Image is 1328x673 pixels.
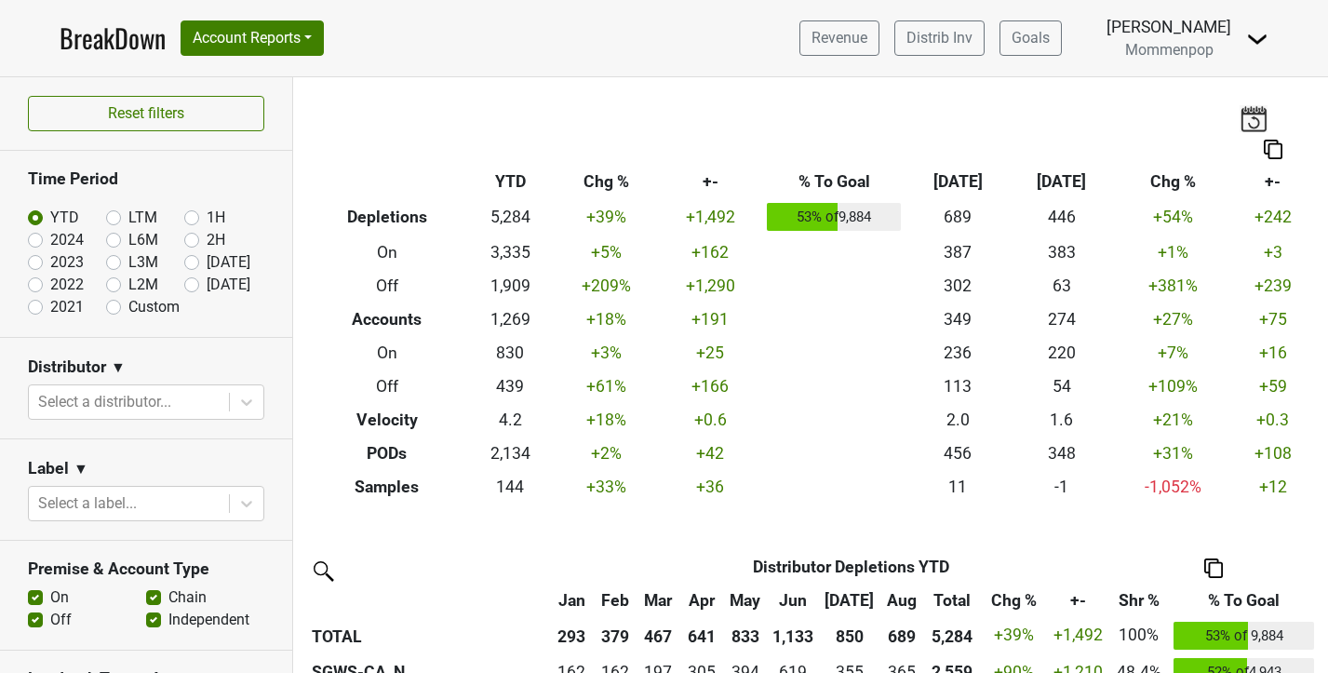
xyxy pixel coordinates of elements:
th: 850 [819,617,879,654]
th: Jun: activate to sort column ascending [767,584,819,617]
td: +31 % [1114,437,1231,470]
th: 379 [593,617,637,654]
label: L2M [128,274,158,296]
label: 2H [207,229,225,251]
a: BreakDown [60,19,166,58]
td: +191 [658,303,762,336]
th: Apr: activate to sort column ascending [679,584,723,617]
td: +1 % [1114,236,1231,269]
h3: Label [28,459,69,478]
td: 63 [1010,269,1114,303]
label: 2021 [50,296,84,318]
td: +54 % [1114,199,1231,236]
th: 293 [550,617,594,654]
th: Chg % [554,166,658,199]
td: 220 [1010,336,1114,370]
td: 349 [905,303,1010,336]
th: Total: activate to sort column ascending [923,584,981,617]
th: YTD [466,166,554,199]
td: +12 [1231,470,1314,504]
td: +1,492 [658,199,762,236]
label: Chain [168,586,207,609]
img: Copy to clipboard [1264,140,1282,159]
th: PODs [307,437,466,470]
span: Mommenpop [1125,41,1214,59]
td: 689 [905,199,1010,236]
h3: Premise & Account Type [28,559,264,579]
img: Dropdown Menu [1246,28,1268,50]
th: Distributor Depletions YTD [593,550,1108,584]
td: 4.2 [466,403,554,437]
label: 1H [207,207,225,229]
td: +5 % [554,236,658,269]
span: ▼ [74,458,88,480]
th: May: activate to sort column ascending [723,584,767,617]
th: Depletions [307,199,466,236]
label: YTD [50,207,79,229]
td: 100% [1108,617,1169,654]
label: L3M [128,251,158,274]
td: 348 [1010,437,1114,470]
th: 833 [723,617,767,654]
td: 439 [466,370,554,403]
td: -1 [1010,470,1114,504]
th: Feb: activate to sort column ascending [593,584,637,617]
span: +39% [994,626,1034,644]
th: Jan: activate to sort column ascending [550,584,594,617]
td: 1.6 [1010,403,1114,437]
th: % To Goal [762,166,905,199]
label: Off [50,609,72,631]
label: 2023 [50,251,84,274]
td: 830 [466,336,554,370]
td: 456 [905,437,1010,470]
td: +39 % [554,199,658,236]
th: [DATE] [905,166,1010,199]
button: Reset filters [28,96,264,131]
td: -1,052 % [1114,470,1231,504]
td: 54 [1010,370,1114,403]
td: +25 [658,336,762,370]
th: Chg %: activate to sort column ascending [981,584,1048,617]
td: 1,269 [466,303,554,336]
th: On [307,336,466,370]
th: Velocity [307,403,466,437]
label: Custom [128,296,180,318]
td: 236 [905,336,1010,370]
th: &nbsp;: activate to sort column ascending [307,584,550,617]
td: 144 [466,470,554,504]
td: 2,134 [466,437,554,470]
td: 1,909 [466,269,554,303]
td: +109 % [1114,370,1231,403]
td: 274 [1010,303,1114,336]
td: +2 % [554,437,658,470]
td: +239 [1231,269,1314,303]
td: 446 [1010,199,1114,236]
label: L6M [128,229,158,251]
td: 387 [905,236,1010,269]
th: On [307,236,466,269]
td: +166 [658,370,762,403]
td: +27 % [1114,303,1231,336]
th: +- [658,166,762,199]
th: Off [307,269,466,303]
th: Mar: activate to sort column ascending [637,584,680,617]
td: +0.6 [658,403,762,437]
td: +18 % [554,303,658,336]
th: Chg % [1114,166,1231,199]
span: +1,492 [1053,626,1103,644]
td: 2.0 [905,403,1010,437]
td: +108 [1231,437,1314,470]
label: 2022 [50,274,84,296]
th: Samples [307,470,466,504]
th: 5,284 [923,617,981,654]
th: Shr %: activate to sort column ascending [1108,584,1169,617]
td: +1,290 [658,269,762,303]
td: +59 [1231,370,1314,403]
td: +3 % [554,336,658,370]
th: Aug: activate to sort column ascending [879,584,923,617]
th: 1,133 [767,617,819,654]
th: TOTAL [307,617,550,654]
img: Copy to clipboard [1204,559,1223,578]
td: 383 [1010,236,1114,269]
td: +18 % [554,403,658,437]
